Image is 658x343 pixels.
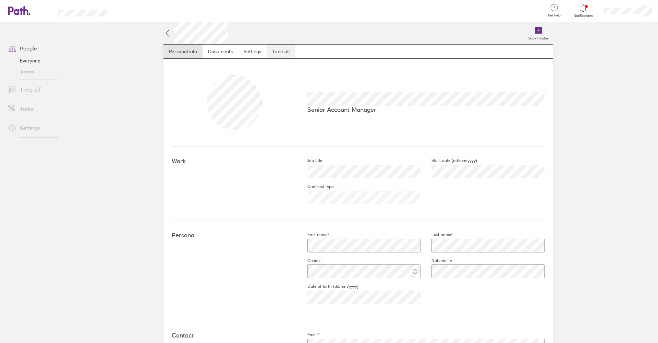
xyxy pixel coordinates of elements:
a: Notifications [572,3,595,18]
span: Get help [543,13,565,17]
label: Start date (dd/mm/yyyy) [421,158,477,163]
a: Book holiday [524,22,553,44]
label: Gender [296,258,321,263]
h4: Contact [172,332,296,339]
label: Date of birth (dd/mm/yyyy) [296,284,358,289]
a: Tools [3,102,58,116]
a: Time off [267,45,295,58]
span: Notifications [572,14,595,18]
a: People [3,42,58,55]
a: Settings [3,121,58,135]
label: First name* [296,232,329,237]
h4: Personal [172,232,296,239]
label: Email* [296,332,319,338]
h4: Work [172,158,296,165]
a: Personal info [163,45,203,58]
a: Everyone [3,55,58,66]
label: Book holiday [524,34,553,40]
a: Time off [3,83,58,96]
a: Settings [238,45,267,58]
a: Teams [3,66,58,77]
a: Documents [203,45,238,58]
label: Last name* [421,232,453,237]
label: Job title [296,158,322,163]
p: Senior Account Manager [307,106,545,113]
label: Contract type [296,184,333,189]
label: Nationality [421,258,452,263]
